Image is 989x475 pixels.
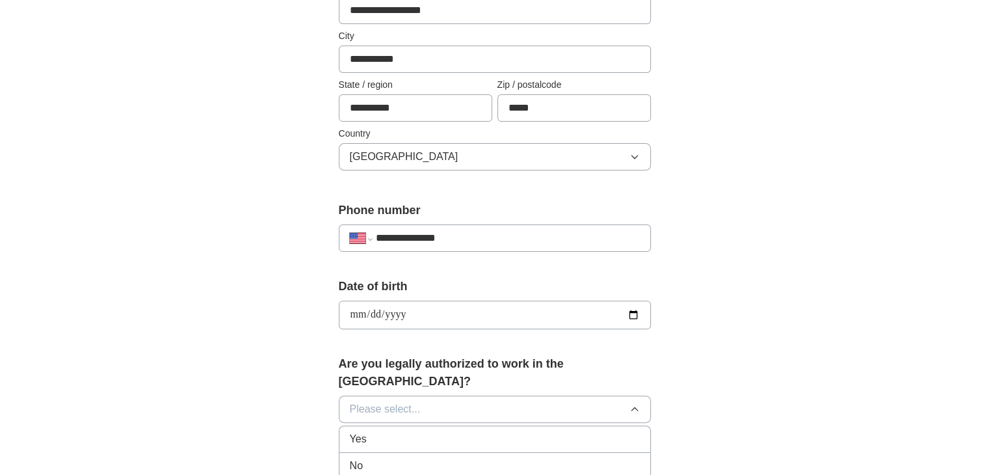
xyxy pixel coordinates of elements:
[339,396,651,423] button: Please select...
[339,143,651,170] button: [GEOGRAPHIC_DATA]
[339,78,492,92] label: State / region
[350,401,421,417] span: Please select...
[339,29,651,43] label: City
[350,149,458,165] span: [GEOGRAPHIC_DATA]
[339,278,651,295] label: Date of birth
[339,355,651,390] label: Are you legally authorized to work in the [GEOGRAPHIC_DATA]?
[350,458,363,474] span: No
[339,127,651,141] label: Country
[339,202,651,219] label: Phone number
[497,78,651,92] label: Zip / postalcode
[350,431,367,447] span: Yes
